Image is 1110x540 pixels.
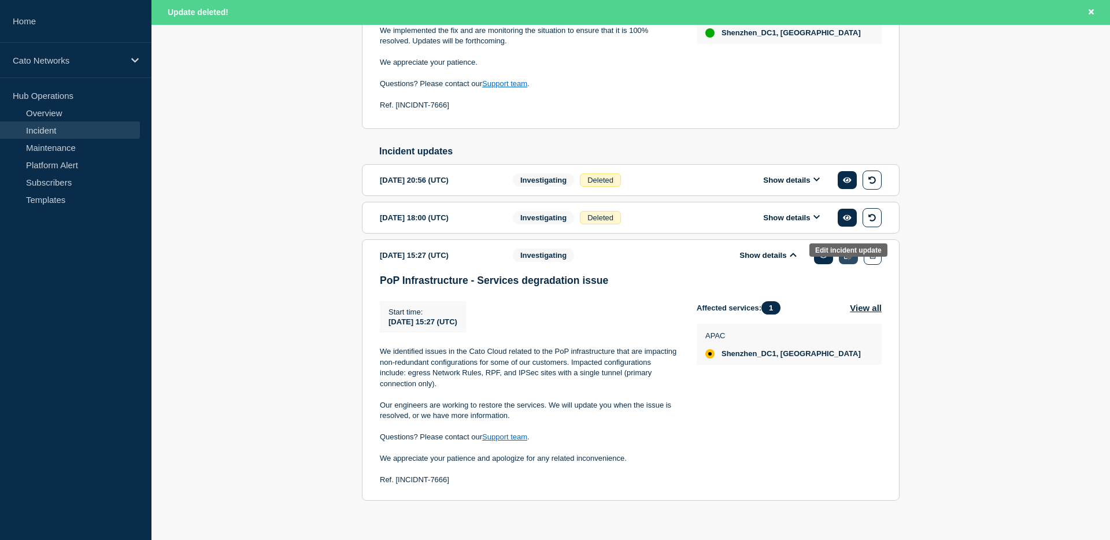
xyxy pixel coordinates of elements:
[380,475,678,485] p: Ref. [INCIDNT-7666]
[760,175,823,185] button: Show details
[380,346,678,389] p: We identified issues in the Cato Cloud related to the PoP infrastructure that are impacting non-r...
[513,173,574,187] span: Investigating
[380,57,678,68] p: We appreciate your patience.
[705,331,861,340] p: APAC
[388,317,457,326] span: [DATE] 15:27 (UTC)
[380,208,495,227] div: [DATE] 18:00 (UTC)
[721,349,861,358] span: Shenzhen_DC1, [GEOGRAPHIC_DATA]
[760,213,823,223] button: Show details
[380,432,678,442] p: Questions? Please contact our .
[721,28,861,38] span: Shenzhen_DC1, [GEOGRAPHIC_DATA]
[513,249,574,262] span: Investigating
[380,171,495,190] div: [DATE] 20:56 (UTC)
[380,79,678,89] p: Questions? Please contact our .
[705,28,715,38] div: up
[513,211,574,224] span: Investigating
[850,301,882,315] button: View all
[761,301,780,315] span: 1
[380,400,678,421] p: Our engineers are working to restore the services. We will update you when the issue is resolved,...
[482,79,527,88] a: Support team
[380,246,495,265] div: [DATE] 15:27 (UTC)
[380,453,678,464] p: We appreciate your patience and apologize for any related inconvenience.
[168,8,228,17] span: Update deleted!
[380,100,678,110] p: Ref. [INCIDNT-7666]
[380,25,678,47] p: We implemented the fix and are monitoring the situation to ensure that it is 100% resolved. Updat...
[736,250,800,260] button: Show details
[13,56,124,65] p: Cato Networks
[388,308,457,316] p: Start time :
[1084,6,1098,19] button: Close banner
[482,432,527,441] a: Support team
[697,301,786,315] span: Affected services:
[580,211,621,224] div: Deleted
[379,146,900,157] h2: Incident updates
[815,246,882,254] div: Edit incident update
[580,173,621,187] div: Deleted
[705,349,715,358] div: affected
[380,275,882,287] h3: PoP Infrastructure - Services degradation issue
